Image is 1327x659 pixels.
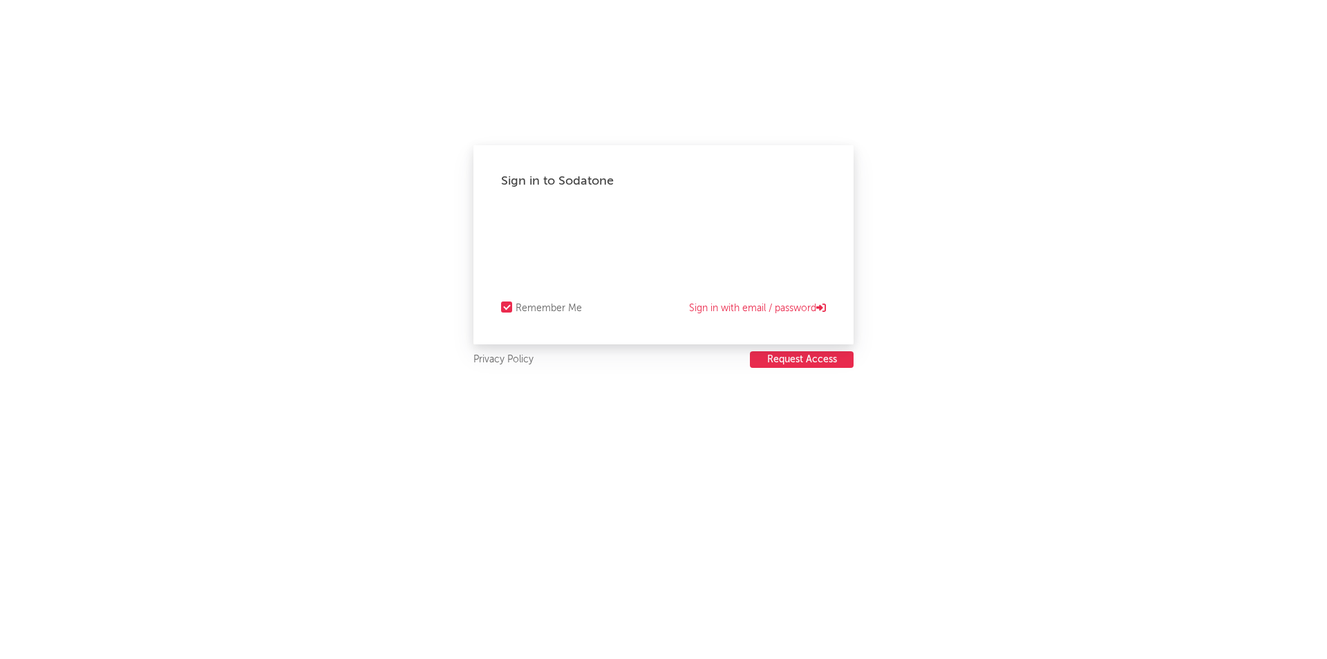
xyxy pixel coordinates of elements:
[689,300,826,317] a: Sign in with email / password
[750,351,854,368] button: Request Access
[516,300,582,317] div: Remember Me
[473,351,534,369] a: Privacy Policy
[501,173,826,189] div: Sign in to Sodatone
